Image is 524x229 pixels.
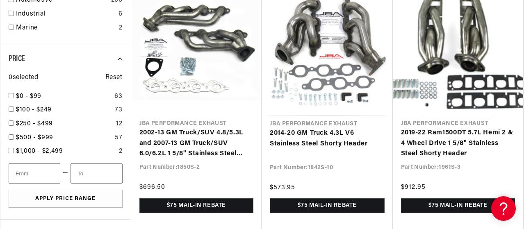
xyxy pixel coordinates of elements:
span: Price [9,55,25,63]
a: Industrial [16,9,115,20]
div: 12 [116,119,122,129]
span: $1,000 - $2,499 [16,148,63,154]
div: 2 [119,146,123,157]
span: 0 selected [9,73,38,83]
div: 57 [115,133,122,143]
a: 2002-13 GM Truck/SUV 4.8/5.3L and 2007-13 GM Truck/SUV 6.0/6.2L 1 5/8" Stainless Steel Shorty Header [139,128,254,159]
span: $100 - $249 [16,107,52,113]
div: 73 [115,105,122,116]
div: 6 [118,9,123,20]
a: 2019-22 Ram1500DT 5.7L Hemi 2 & 4 Wheel Drive 1 5/8" Stainless Steel Shorty Header [401,128,515,159]
a: Marine [16,23,116,34]
div: 63 [114,91,122,102]
a: 2014-20 GM Truck 4.3L V6 Stainless Steel Shorty Header [270,128,385,149]
div: 2 [119,23,123,34]
input: To [71,163,122,184]
span: Reset [105,73,123,83]
span: $0 - $99 [16,93,41,100]
input: From [9,163,60,184]
span: — [62,168,68,179]
button: Apply Price Range [9,190,123,208]
span: $500 - $999 [16,134,53,141]
span: $250 - $499 [16,120,53,127]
